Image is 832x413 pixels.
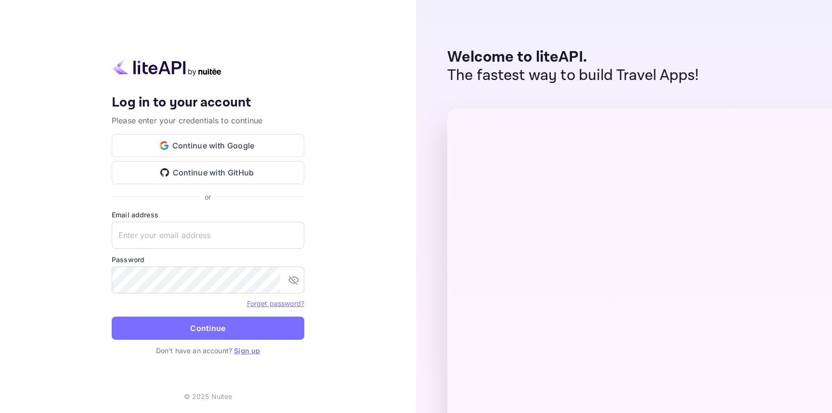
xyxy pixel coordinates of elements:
[247,299,304,307] a: Forget password?
[112,222,304,249] input: Enter your email address
[112,317,304,340] button: Continue
[112,57,222,76] img: liteapi
[234,346,260,355] a: Sign up
[112,134,304,157] button: Continue with Google
[112,346,304,356] p: Don't have an account?
[205,192,211,202] p: or
[112,94,304,111] h4: Log in to your account
[447,67,699,85] p: The fastest way to build Travel Apps!
[112,161,304,184] button: Continue with GitHub
[184,391,233,401] p: © 2025 Nuitee
[284,270,303,290] button: toggle password visibility
[112,254,304,265] label: Password
[112,210,304,220] label: Email address
[112,115,304,126] p: Please enter your credentials to continue
[447,48,699,67] p: Welcome to liteAPI.
[247,298,304,308] a: Forget password?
